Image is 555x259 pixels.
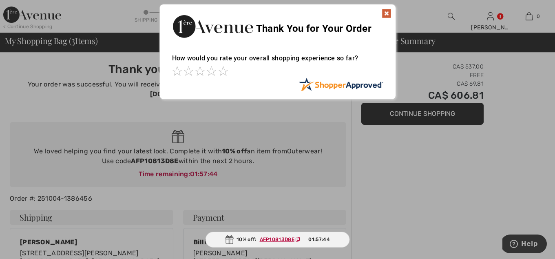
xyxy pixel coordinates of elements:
span: Help [19,6,35,13]
img: Gift.svg [225,235,233,244]
div: 10% off: [205,232,350,248]
span: 01:57:44 [308,236,329,243]
img: Thank You for Your Order [172,13,254,40]
span: Thank You for Your Order [256,23,371,34]
ins: AFP10813D8E [260,237,294,242]
div: How would you rate your overall shopping experience so far? [172,46,383,77]
img: x [382,9,391,18]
